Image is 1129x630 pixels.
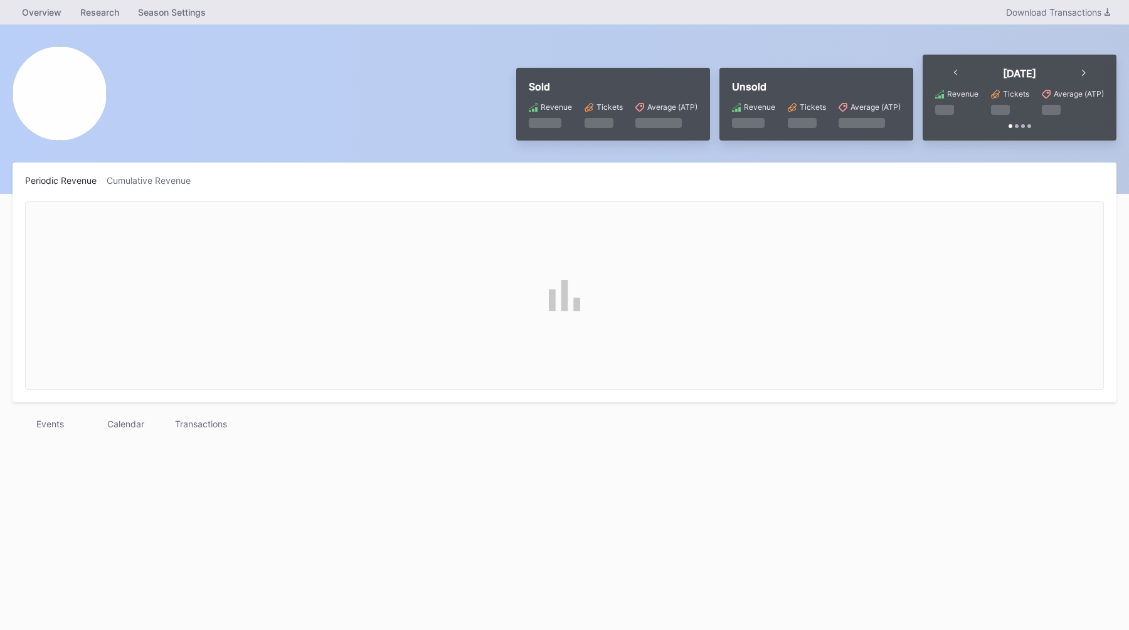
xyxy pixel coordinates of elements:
a: Season Settings [129,3,215,21]
div: Events [13,415,88,433]
div: Periodic Revenue [25,175,107,186]
div: Download Transactions [1006,7,1110,18]
div: Revenue [947,89,978,99]
button: Download Transactions [1000,4,1116,21]
div: Tickets [1003,89,1029,99]
div: Tickets [800,102,826,112]
div: Revenue [744,102,775,112]
div: Sold [529,80,697,93]
div: Average (ATP) [851,102,901,112]
div: Tickets [596,102,623,112]
a: Overview [13,3,71,21]
div: Transactions [163,415,238,433]
div: Average (ATP) [1054,89,1104,99]
a: Research [71,3,129,21]
div: Unsold [732,80,901,93]
div: Average (ATP) [647,102,697,112]
div: Revenue [541,102,572,112]
div: [DATE] [1003,67,1036,80]
div: Calendar [88,415,163,433]
div: Cumulative Revenue [107,175,201,186]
